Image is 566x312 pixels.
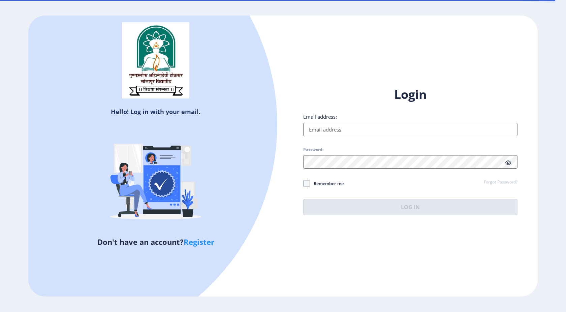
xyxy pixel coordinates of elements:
[484,179,517,186] a: Forgot Password?
[303,86,517,103] h1: Login
[303,199,517,215] button: Log In
[303,123,517,136] input: Email address
[303,147,323,152] label: Password:
[97,118,215,236] img: Verified-rafiki.svg
[184,237,214,247] a: Register
[303,113,337,120] label: Email address:
[310,179,344,188] span: Remember me
[33,236,278,247] h5: Don't have an account?
[122,22,189,98] img: sulogo.png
